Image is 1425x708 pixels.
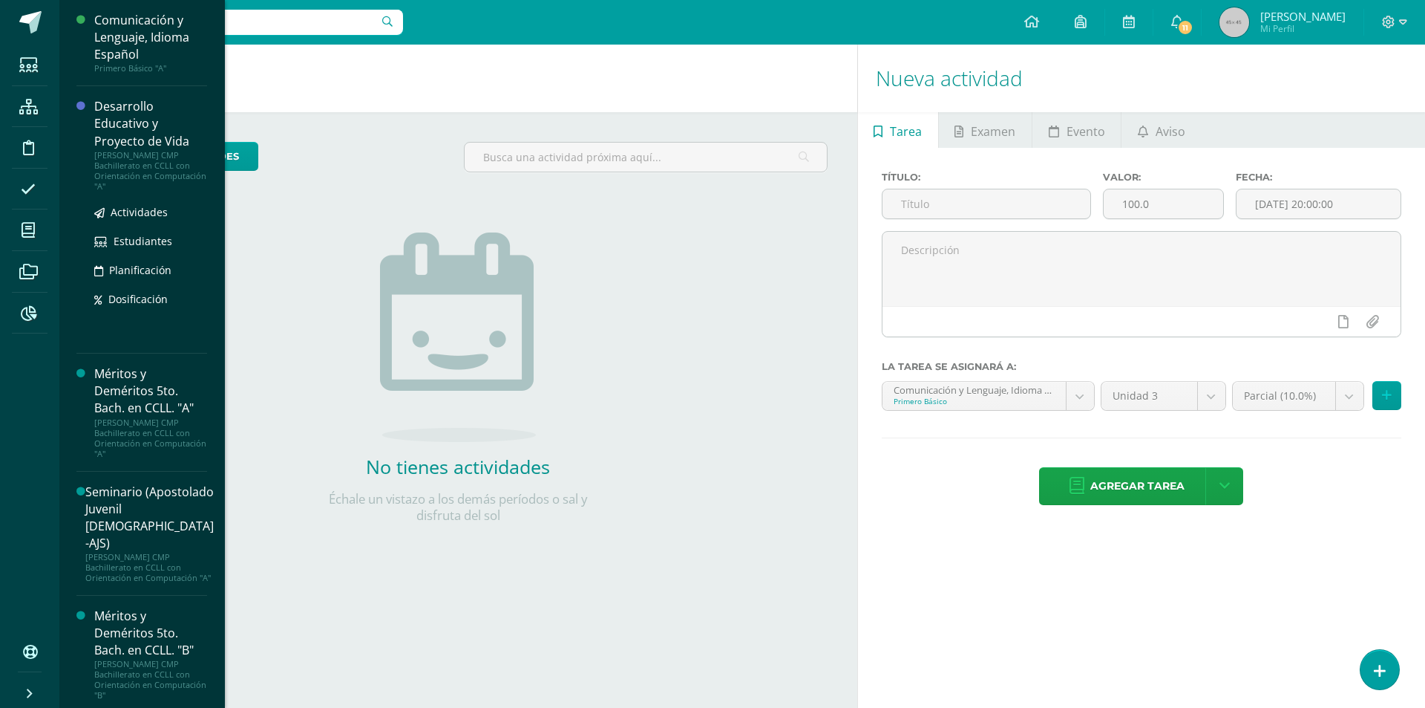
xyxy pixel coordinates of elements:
[77,45,839,112] h1: Actividades
[1156,114,1185,149] span: Aviso
[94,63,207,74] div: Primero Básico "A"
[1103,172,1224,183] label: Valor:
[85,484,214,552] div: Seminario (Apostolado Juvenil [DEMOGRAPHIC_DATA] -AJS)
[94,204,207,221] a: Actividades
[69,10,403,35] input: Busca un usuario...
[465,143,826,172] input: Busca una actividad próxima aquí...
[94,659,207,701] div: [PERSON_NAME] CMP Bachillerato en CCLL con Orientación en Computación "B"
[380,233,536,442] img: no_activities.png
[94,366,207,417] div: Méritos y Deméritos 5to. Bach. en CCLL. "A"
[1032,112,1121,148] a: Evento
[858,112,938,148] a: Tarea
[1219,7,1249,37] img: 45x45
[85,552,214,583] div: [PERSON_NAME] CMP Bachillerato en CCLL con Orientación en Computación "A"
[94,12,207,74] a: Comunicación y Lenguaje, Idioma EspañolPrimero Básico "A"
[1260,22,1346,35] span: Mi Perfil
[114,234,172,248] span: Estudiantes
[94,366,207,458] a: Méritos y Deméritos 5to. Bach. en CCLL. "A"[PERSON_NAME] CMP Bachillerato en CCLL con Orientación...
[882,382,1094,410] a: Comunicación y Lenguaje, Idioma Español 'A'Primero Básico
[94,262,207,279] a: Planificación
[94,608,207,659] div: Méritos y Deméritos 5to. Bach. en CCLL. "B"
[1233,382,1363,410] a: Parcial (10.0%)
[882,189,1090,218] input: Título
[939,112,1032,148] a: Examen
[1121,112,1201,148] a: Aviso
[894,396,1055,406] div: Primero Básico
[971,114,1015,149] span: Examen
[108,292,168,306] span: Dosificación
[94,233,207,250] a: Estudiantes
[1101,382,1225,410] a: Unidad 3
[1067,114,1105,149] span: Evento
[1104,189,1223,218] input: Puntos máximos
[1177,19,1193,36] span: 11
[876,45,1407,112] h1: Nueva actividad
[1113,382,1186,410] span: Unidad 3
[1090,468,1185,504] span: Agregar tarea
[882,361,1401,372] label: La tarea se asignará a:
[94,418,207,459] div: [PERSON_NAME] CMP Bachillerato en CCLL con Orientación en Computación "A"
[111,205,168,219] span: Actividades
[94,98,207,149] div: Desarrollo Educativo y Proyecto de Vida
[85,484,214,583] a: Seminario (Apostolado Juvenil [DEMOGRAPHIC_DATA] -AJS)[PERSON_NAME] CMP Bachillerato en CCLL con ...
[94,12,207,63] div: Comunicación y Lenguaje, Idioma Español
[94,290,207,308] a: Dosificación
[94,98,207,191] a: Desarrollo Educativo y Proyecto de Vida[PERSON_NAME] CMP Bachillerato en CCLL con Orientación en ...
[109,263,171,277] span: Planificación
[882,172,1091,183] label: Título:
[309,491,606,524] p: Échale un vistazo a los demás períodos o sal y disfruta del sol
[1260,9,1346,24] span: [PERSON_NAME]
[894,382,1055,396] div: Comunicación y Lenguaje, Idioma Español 'A'
[890,114,922,149] span: Tarea
[1236,172,1401,183] label: Fecha:
[94,608,207,701] a: Méritos y Deméritos 5to. Bach. en CCLL. "B"[PERSON_NAME] CMP Bachillerato en CCLL con Orientación...
[94,150,207,192] div: [PERSON_NAME] CMP Bachillerato en CCLL con Orientación en Computación "A"
[309,454,606,479] h2: No tienes actividades
[1244,382,1324,410] span: Parcial (10.0%)
[1236,189,1401,218] input: Fecha de entrega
